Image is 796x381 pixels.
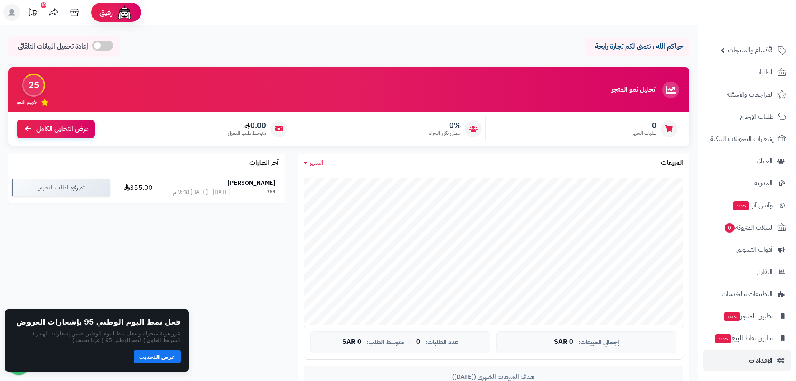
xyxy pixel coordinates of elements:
p: حياكم الله ، نتمنى لكم تجارة رابحة [591,42,683,51]
a: العملاء [703,151,791,171]
a: السلات المتروكة0 [703,217,791,238]
a: التطبيقات والخدمات [703,284,791,304]
div: [DATE] - [DATE] 9:48 م [173,188,230,197]
span: العملاء [756,155,773,167]
span: معدل تكرار الشراء [429,130,461,137]
span: 0.00 [228,121,266,130]
span: طلبات الشهر [632,130,656,137]
span: الأقسام والمنتجات [728,44,774,56]
a: الإعدادات [703,350,791,371]
span: 0 SAR [342,338,361,346]
span: إعادة تحميل البيانات التلقائي [18,42,88,51]
span: عرض التحليل الكامل [36,124,89,134]
strong: [PERSON_NAME] [228,179,275,187]
div: تم رفع الطلب للتجهيز [12,179,110,196]
span: أدوات التسويق [736,244,773,256]
a: عرض التحليل الكامل [17,120,95,138]
a: التقارير [703,262,791,282]
div: #64 [266,188,275,197]
a: تطبيق المتجرجديد [703,306,791,326]
h3: المبيعات [661,159,683,167]
span: إشعارات التحويلات البنكية [710,133,774,145]
span: جديد [724,312,740,321]
span: التطبيقات والخدمات [722,288,773,300]
a: المراجعات والأسئلة [703,84,791,105]
span: تطبيق المتجر [723,310,773,322]
a: طلبات الإرجاع [703,107,791,127]
span: متوسط الطلب: [366,339,404,346]
h3: تحليل نمو المتجر [611,86,655,94]
span: وآتس آب [732,199,773,211]
span: التقارير [757,266,773,278]
span: 0 [416,338,420,346]
span: الإعدادات [749,355,773,366]
span: طلبات الإرجاع [740,111,774,123]
span: 0% [429,121,461,130]
img: ai-face.png [116,4,133,21]
a: المدونة [703,173,791,193]
span: إجمالي المبيعات: [578,339,619,346]
span: تقييم النمو [17,99,37,106]
a: إشعارات التحويلات البنكية [703,129,791,149]
a: تطبيق نقاط البيعجديد [703,328,791,348]
span: الطلبات [755,66,774,78]
a: الطلبات [703,62,791,82]
span: المراجعات والأسئلة [727,89,774,100]
span: رفيق [99,8,113,18]
img: logo-2.png [739,21,788,39]
a: وآتس آبجديد [703,195,791,215]
span: 0 [632,121,656,130]
span: جديد [715,334,731,343]
span: السلات المتروكة [724,222,774,233]
span: تطبيق نقاط البيع [715,332,773,344]
span: 0 SAR [554,338,573,346]
p: عزز هوية متجرك و فعل نمط اليوم الوطني ضمن إشعارات الهيدر ( الشريط العلوي ) ليوم الوطني 95 ( عزنا ... [13,330,181,344]
h3: آخر الطلبات [249,159,279,167]
span: عدد الطلبات: [425,339,458,346]
a: الشهر [304,158,323,168]
td: 355.00 [113,172,163,203]
a: تحديثات المنصة [22,4,43,23]
h2: فعل نمط اليوم الوطني 95 بإشعارات العروض [16,318,181,326]
button: عرض التحديث [134,350,181,363]
span: جديد [733,201,749,210]
span: الشهر [310,158,323,168]
a: أدوات التسويق [703,240,791,260]
span: متوسط طلب العميل [228,130,266,137]
div: 10 [41,2,46,8]
span: المدونة [754,177,773,189]
span: | [409,339,411,345]
span: 0 [725,223,735,233]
